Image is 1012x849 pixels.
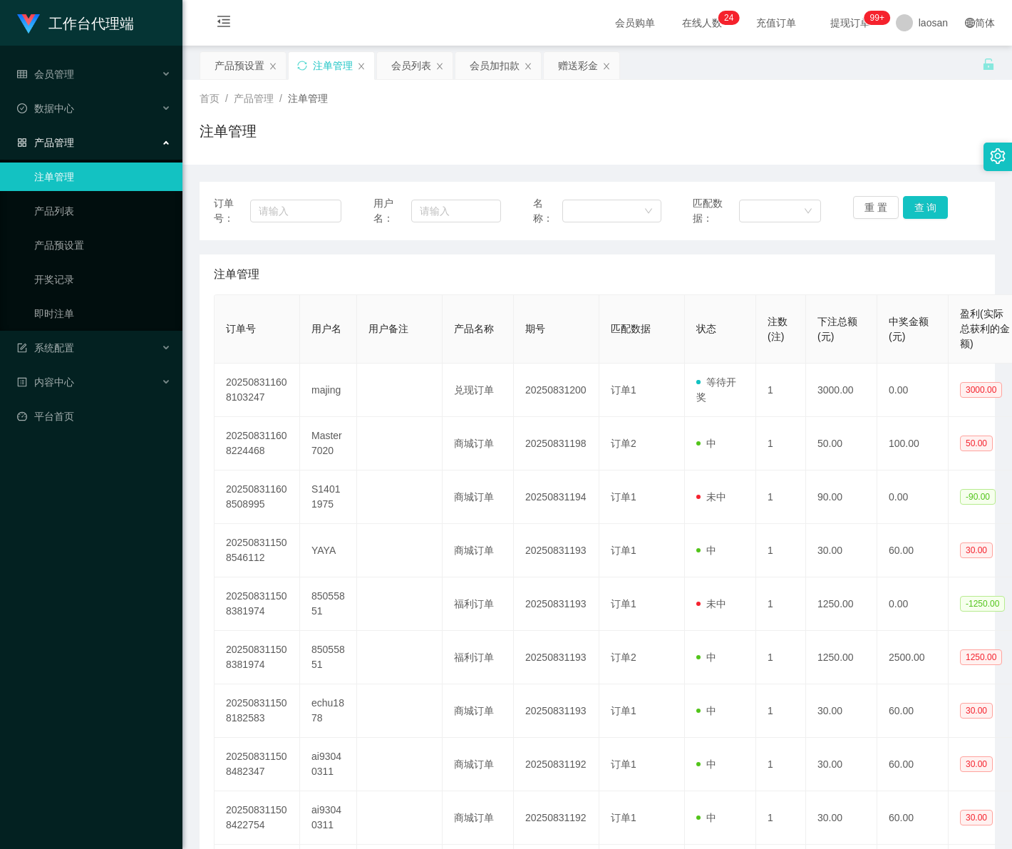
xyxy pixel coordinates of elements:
[17,103,74,114] span: 数据中心
[411,200,502,222] input: 请输入
[17,343,27,353] i: 图标: form
[806,684,877,738] td: 30.00
[300,684,357,738] td: echu1878
[514,791,599,845] td: 20250831192
[960,489,996,505] span: -90.00
[749,18,803,28] span: 充值订单
[443,791,514,845] td: 商城订单
[644,207,653,217] i: 图标: down
[17,103,27,113] i: 图标: check-circle-o
[373,196,411,226] span: 用户名：
[313,52,353,79] div: 注单管理
[391,52,431,79] div: 会员列表
[300,417,357,470] td: Master7020
[443,417,514,470] td: 商城订单
[611,323,651,334] span: 匹配数据
[34,231,171,259] a: 产品预设置
[215,470,300,524] td: 202508311608508995
[226,323,256,334] span: 订单号
[279,93,282,104] span: /
[724,11,729,25] p: 2
[611,438,636,449] span: 订单2
[17,342,74,354] span: 系统配置
[756,524,806,577] td: 1
[443,470,514,524] td: 商城订单
[965,18,975,28] i: 图标: global
[269,62,277,71] i: 图标: close
[17,402,171,431] a: 图标: dashboard平台首页
[756,791,806,845] td: 1
[215,524,300,577] td: 202508311508546112
[300,791,357,845] td: ai93040311
[611,545,636,556] span: 订单1
[853,196,899,219] button: 重 置
[215,417,300,470] td: 202508311608224468
[214,266,259,283] span: 注单管理
[960,596,1005,612] span: -1250.00
[17,137,74,148] span: 产品管理
[960,382,1002,398] span: 3000.00
[48,1,134,46] h1: 工作台代理端
[533,196,562,226] span: 名称：
[215,577,300,631] td: 202508311508381974
[300,577,357,631] td: 85055851
[877,738,949,791] td: 60.00
[215,364,300,417] td: 202508311608103247
[611,491,636,503] span: 订单1
[756,577,806,631] td: 1
[696,758,716,770] span: 中
[806,738,877,791] td: 30.00
[806,577,877,631] td: 1250.00
[225,93,228,104] span: /
[960,810,993,825] span: 30.00
[611,705,636,716] span: 订单1
[806,470,877,524] td: 90.00
[297,61,307,71] i: 图标: sync
[17,376,74,388] span: 内容中心
[696,705,716,716] span: 中
[215,52,264,79] div: 产品预设置
[368,323,408,334] span: 用户备注
[877,577,949,631] td: 0.00
[357,62,366,71] i: 图标: close
[960,542,993,558] span: 30.00
[877,364,949,417] td: 0.00
[817,316,857,342] span: 下注总额(元)
[17,69,27,79] i: 图标: table
[696,598,726,609] span: 未中
[435,62,444,71] i: 图标: close
[960,756,993,772] span: 30.00
[960,436,993,451] span: 50.00
[611,598,636,609] span: 订单1
[960,703,993,719] span: 30.00
[34,265,171,294] a: 开奖记录
[768,316,788,342] span: 注数(注)
[443,738,514,791] td: 商城订单
[611,758,636,770] span: 订单1
[288,93,328,104] span: 注单管理
[960,649,1002,665] span: 1250.00
[756,631,806,684] td: 1
[756,684,806,738] td: 1
[877,417,949,470] td: 100.00
[300,524,357,577] td: YAYA
[990,148,1006,164] i: 图标: setting
[602,62,611,71] i: 图标: close
[806,417,877,470] td: 50.00
[877,684,949,738] td: 60.00
[215,684,300,738] td: 202508311508182583
[34,299,171,328] a: 即时注单
[756,470,806,524] td: 1
[729,11,734,25] p: 4
[611,812,636,823] span: 订单1
[300,364,357,417] td: majing
[443,577,514,631] td: 福利订单
[514,738,599,791] td: 20250831192
[756,738,806,791] td: 1
[514,417,599,470] td: 20250831198
[514,524,599,577] td: 20250831193
[443,524,514,577] td: 商城订单
[806,524,877,577] td: 30.00
[17,138,27,148] i: 图标: appstore-o
[17,14,40,34] img: logo.9652507e.png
